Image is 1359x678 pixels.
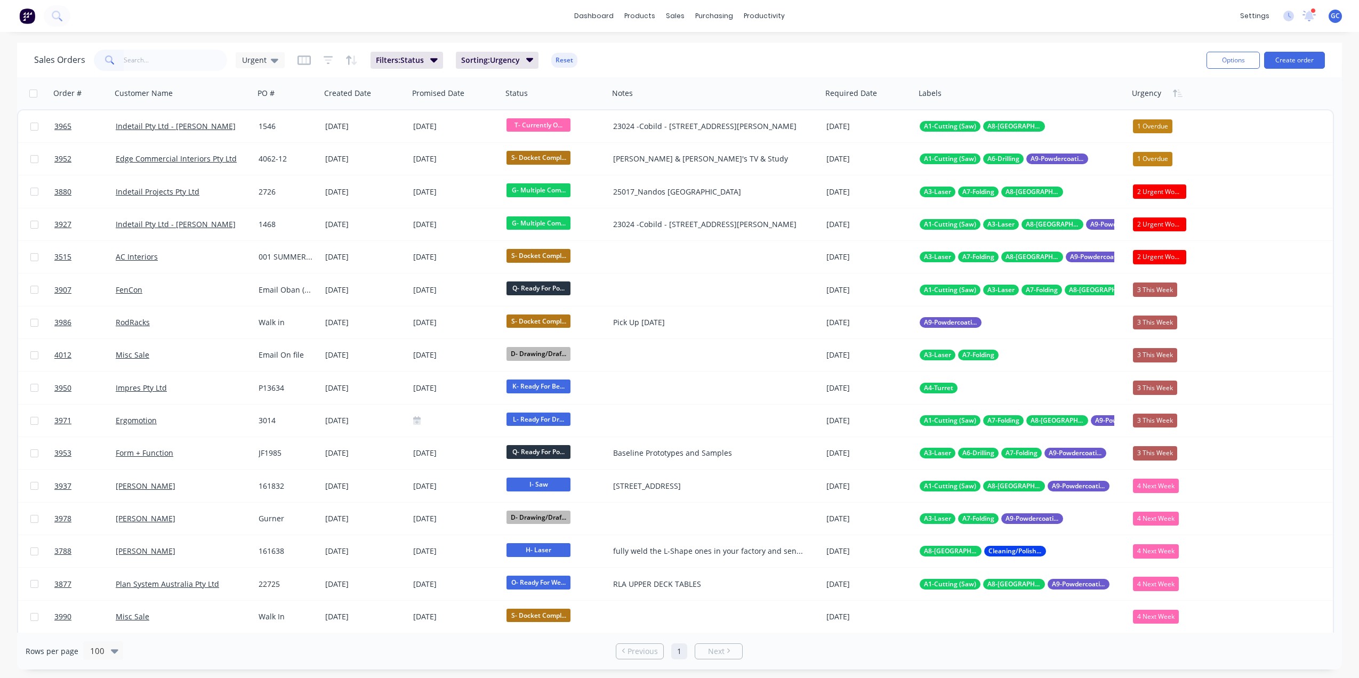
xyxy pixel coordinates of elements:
[54,513,71,524] span: 3978
[613,448,808,458] div: Baseline Prototypes and Samples
[505,88,528,99] div: Status
[259,350,314,360] div: Email On file
[619,8,661,24] div: products
[1006,187,1059,197] span: A8-[GEOGRAPHIC_DATA]
[325,285,405,295] div: [DATE]
[962,252,994,262] span: A7-Folding
[569,8,619,24] a: dashboard
[456,52,539,69] button: Sorting:Urgency
[924,481,976,491] span: A1-Cutting (Saw)
[924,415,976,426] span: A1-Cutting (Saw)
[506,609,570,622] span: S- Docket Compl...
[506,445,570,458] span: Q- Ready For Po...
[1133,479,1179,493] div: 4 Next Week
[54,339,116,371] a: 4012
[708,646,725,657] span: Next
[962,350,994,360] span: A7-Folding
[920,252,1128,262] button: A3-LaserA7-FoldingA8-[GEOGRAPHIC_DATA]A9-Powdercoating
[325,383,405,393] div: [DATE]
[920,415,1153,426] button: A1-Cutting (Saw)A7-FoldingA8-[GEOGRAPHIC_DATA]A9-Powdercoating
[54,546,71,556] span: 3788
[54,121,71,132] span: 3965
[613,317,808,328] div: Pick Up [DATE]
[54,187,71,197] span: 3880
[826,317,911,328] div: [DATE]
[987,285,1015,295] span: A3-Laser
[987,121,1041,132] span: A8-[GEOGRAPHIC_DATA]
[413,120,498,133] div: [DATE]
[413,349,498,362] div: [DATE]
[116,219,236,229] a: Indetail Pty Ltd - [PERSON_NAME]
[987,415,1019,426] span: A7-Folding
[259,546,314,556] div: 161638
[116,415,157,425] a: Ergomotion
[54,306,116,338] a: 3986
[506,413,570,426] span: L- Ready For Dr...
[54,176,116,208] a: 3880
[924,317,977,328] span: A9-Powdercoating
[920,350,999,360] button: A3-LaserA7-Folding
[1133,348,1177,362] div: 3 This Week
[924,219,976,230] span: A1-Cutting (Saw)
[1026,285,1058,295] span: A7-Folding
[259,611,314,622] div: Walk In
[1133,184,1186,198] div: 2 Urgent Works
[920,513,1063,524] button: A3-LaserA7-FoldingA9-Powdercoating
[987,481,1041,491] span: A8-[GEOGRAPHIC_DATA]
[124,50,228,71] input: Search...
[54,143,116,175] a: 3952
[258,88,275,99] div: PO #
[826,154,911,164] div: [DATE]
[924,350,951,360] span: A3-Laser
[325,415,405,426] div: [DATE]
[962,513,994,524] span: A7-Folding
[924,154,976,164] span: A1-Cutting (Saw)
[826,187,911,197] div: [DATE]
[116,513,175,523] a: [PERSON_NAME]
[54,448,71,458] span: 3953
[1049,448,1102,458] span: A9-Powdercoating
[1133,119,1172,133] div: 1 Overdue
[613,219,808,230] div: 23024 -Cobild - [STREET_ADDRESS][PERSON_NAME]
[924,383,953,393] span: A4-Turret
[613,121,808,132] div: 23024 -Cobild - [STREET_ADDRESS][PERSON_NAME]
[962,448,994,458] span: A6-Drilling
[242,54,267,66] span: Urgent
[506,478,570,491] span: I- Saw
[19,8,35,24] img: Factory
[506,576,570,589] span: O- Ready For We...
[506,511,570,524] span: D- Drawing/Draf...
[54,470,116,502] a: 3937
[376,55,424,66] span: Filters: Status
[116,154,237,164] a: Edge Commercial Interiors Pty Ltd
[826,611,911,622] div: [DATE]
[1264,52,1325,69] button: Create order
[1031,154,1084,164] span: A9-Powdercoating
[259,154,314,164] div: 4062-12
[54,241,116,273] a: 3515
[54,437,116,469] a: 3953
[461,55,520,66] span: Sorting: Urgency
[825,88,877,99] div: Required Date
[54,568,116,600] a: 3877
[506,183,570,197] span: G- Multiple Com...
[628,646,658,657] span: Previous
[259,513,314,524] div: Gurner
[325,350,405,360] div: [DATE]
[54,601,116,633] a: 3990
[988,546,1042,556] span: Cleaning/Polishing
[826,579,911,590] div: [DATE]
[826,383,911,393] div: [DATE]
[1031,415,1084,426] span: A8-[GEOGRAPHIC_DATA]
[325,579,405,590] div: [DATE]
[924,513,951,524] span: A3-Laser
[1006,448,1038,458] span: A7-Folding
[506,543,570,556] span: H- Laser
[54,154,71,164] span: 3952
[325,252,405,262] div: [DATE]
[116,187,199,197] a: Indetail Projects Pty Ltd
[54,219,71,230] span: 3927
[325,481,405,491] div: [DATE]
[54,252,71,262] span: 3515
[924,121,976,132] span: A1-Cutting (Saw)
